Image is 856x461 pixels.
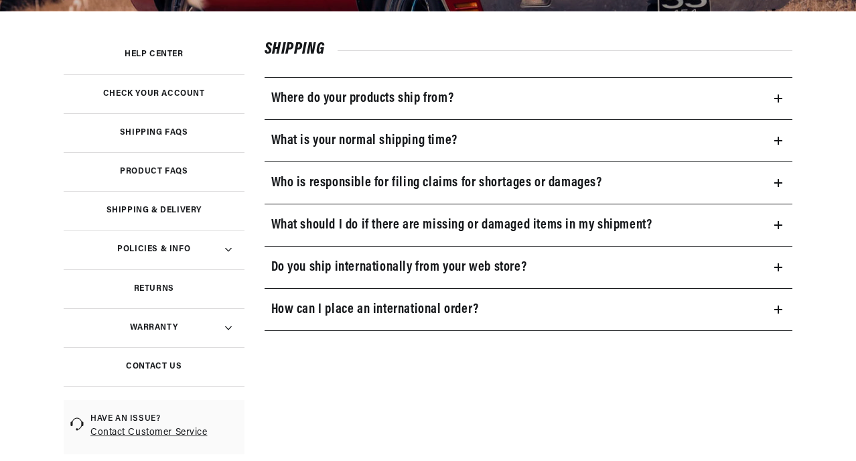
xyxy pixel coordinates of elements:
[64,113,244,152] a: Shipping FAQs
[265,247,793,288] summary: Do you ship internationally from your web store?
[64,347,244,386] a: Contact Us
[265,78,793,119] summary: Where do your products ship from?
[130,324,177,331] h3: Warranty
[134,285,174,292] h3: Returns
[271,172,602,194] h3: Who is responsible for filing claims for shortages or damages?
[125,51,184,58] h3: Help Center
[64,35,244,74] a: Help Center
[271,130,457,151] h3: What is your normal shipping time?
[64,191,244,230] a: Shipping & Delivery
[271,88,454,109] h3: Where do your products ship from?
[103,90,205,97] h3: Check your account
[64,74,244,113] a: Check your account
[265,289,793,330] summary: How can I place an international order?
[271,299,479,320] h3: How can I place an international order?
[271,257,527,278] h3: Do you ship internationally from your web store?
[265,162,793,204] summary: Who is responsible for filing claims for shortages or damages?
[64,269,244,308] a: Returns
[271,214,652,236] h3: What should I do if there are missing or damaged items in my shipment?
[265,204,793,246] summary: What should I do if there are missing or damaged items in my shipment?
[64,230,244,269] summary: Policies & Info
[90,413,238,425] span: Have an issue?
[64,152,244,191] a: Product FAQs
[106,207,202,214] h3: Shipping & Delivery
[265,120,793,161] summary: What is your normal shipping time?
[117,246,190,253] h3: Policies & Info
[126,363,182,370] h3: Contact Us
[120,129,188,136] h3: Shipping FAQs
[120,168,188,175] h3: Product FAQs
[265,42,338,58] span: Shipping
[64,308,244,347] summary: Warranty
[90,425,238,441] a: Contact Customer Service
